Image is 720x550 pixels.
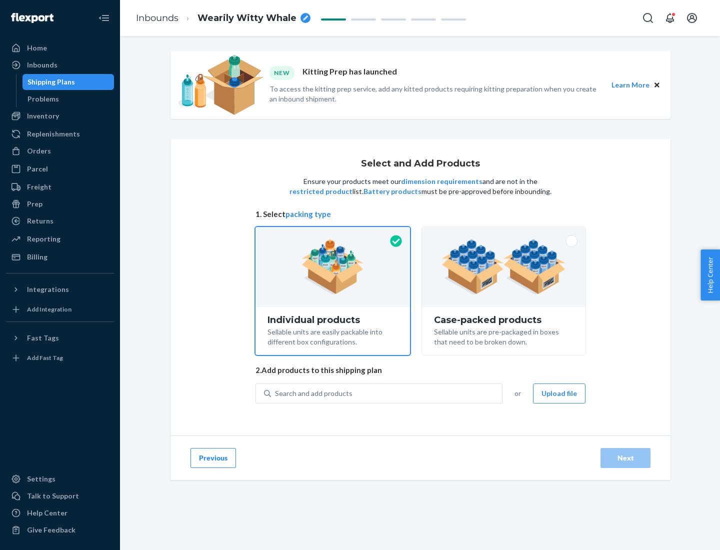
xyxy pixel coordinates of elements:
div: Parcel [27,164,48,174]
div: Settings [27,474,55,484]
div: Returns [27,216,53,226]
a: Add Integration [6,301,114,317]
div: Add Integration [27,305,71,313]
div: Sellable units are pre-packaged in boxes that need to be broken down. [434,325,573,347]
a: Billing [6,249,114,265]
img: Flexport logo [11,13,53,23]
a: Prep [6,196,114,212]
a: Inventory [6,108,114,124]
div: Help Center [27,508,67,518]
div: Shipping Plans [27,77,75,87]
div: NEW [269,66,294,79]
button: Fast Tags [6,330,114,346]
a: Home [6,40,114,56]
div: Search and add products [275,388,352,398]
p: To access the kitting prep service, add any kitted products requiring kitting preparation when yo... [269,84,602,104]
button: Open notifications [660,8,680,28]
a: Shipping Plans [22,74,114,90]
button: Next [600,448,650,468]
a: Replenishments [6,126,114,142]
button: Help Center [700,249,720,300]
div: Integrations [27,284,69,294]
a: Settings [6,471,114,487]
a: Problems [22,91,114,107]
button: Previous [190,448,236,468]
div: Billing [27,252,47,262]
div: Individual products [267,315,398,325]
div: Orders [27,146,51,156]
a: Add Fast Tag [6,350,114,366]
button: Upload file [533,383,585,403]
button: Integrations [6,281,114,297]
div: Next [609,453,642,463]
p: Ensure your products meet our and are not in the list. must be pre-approved before inbounding. [288,176,552,196]
span: 1. Select [255,209,585,219]
button: Give Feedback [6,522,114,538]
p: Kitting Prep has launched [302,66,397,79]
button: Battery products [363,186,421,196]
button: Close [651,79,662,90]
span: Wearily Witty Whale [197,12,296,25]
a: Help Center [6,505,114,521]
span: or [514,388,521,398]
button: restricted product [289,186,352,196]
div: Give Feedback [27,525,75,535]
div: Home [27,43,47,53]
div: Inbounds [27,60,57,70]
button: Open Search Box [638,8,658,28]
span: 2. Add products to this shipping plan [255,365,585,375]
div: Prep [27,199,42,209]
div: Freight [27,182,51,192]
div: Sellable units are easily packable into different box configurations. [267,325,398,347]
button: Learn More [611,79,649,90]
div: Reporting [27,234,60,244]
a: Freight [6,179,114,195]
img: individual-pack.facf35554cb0f1810c75b2bd6df2d64e.png [301,239,364,294]
button: dimension requirements [401,176,482,186]
div: Problems [27,94,59,104]
a: Talk to Support [6,488,114,504]
a: Parcel [6,161,114,177]
button: Close Navigation [94,8,114,28]
a: Returns [6,213,114,229]
div: Inventory [27,111,59,121]
button: Open account menu [682,8,702,28]
ol: breadcrumbs [128,3,318,33]
div: Case-packed products [434,315,573,325]
div: Fast Tags [27,333,59,343]
a: Inbounds [6,57,114,73]
button: packing type [285,209,331,219]
div: Talk to Support [27,491,79,501]
a: Inbounds [136,12,178,23]
div: Add Fast Tag [27,353,63,362]
a: Reporting [6,231,114,247]
img: case-pack.59cecea509d18c883b923b81aeac6d0b.png [441,239,566,294]
div: Replenishments [27,129,80,139]
a: Orders [6,143,114,159]
h1: Select and Add Products [361,159,480,169]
